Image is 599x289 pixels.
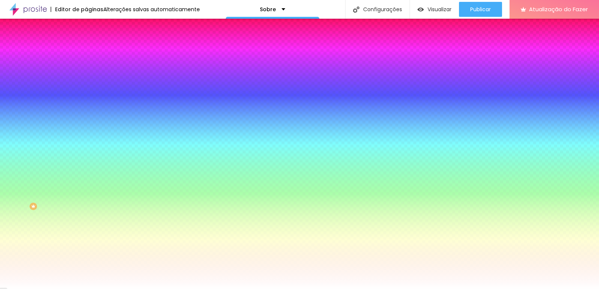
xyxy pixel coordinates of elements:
img: Ícone [353,6,359,13]
font: Publicar [470,6,491,13]
button: Visualizar [410,2,459,17]
font: Visualizar [428,6,451,13]
font: Configurações [363,6,402,13]
font: Sobre [260,6,276,13]
button: Publicar [459,2,502,17]
font: Alterações salvas automaticamente [103,6,200,13]
img: view-1.svg [417,6,424,13]
font: Editor de páginas [55,6,103,13]
font: Atualização do Fazer [529,5,588,13]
